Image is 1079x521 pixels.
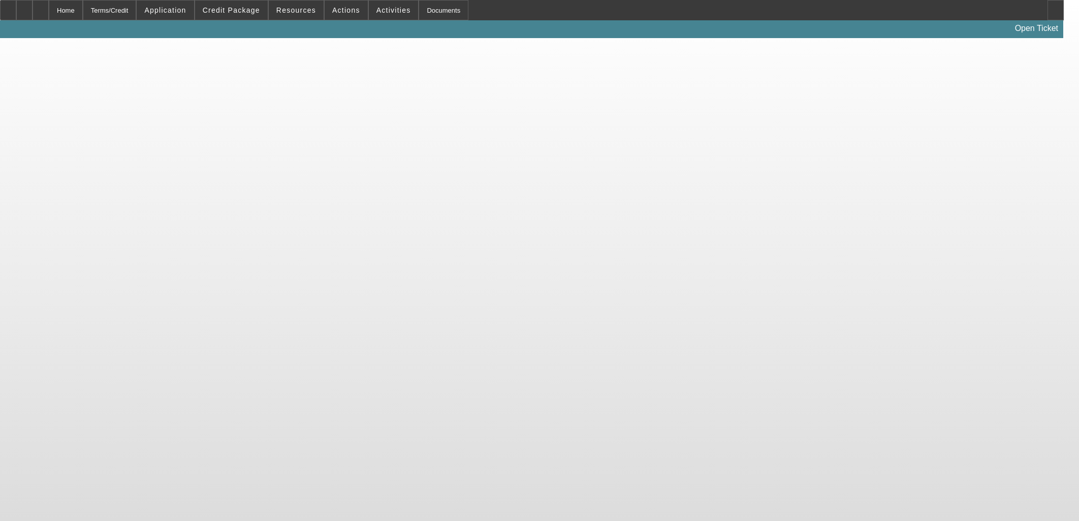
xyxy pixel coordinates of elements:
button: Actions [325,1,368,20]
span: Actions [332,6,360,14]
span: Resources [276,6,316,14]
button: Application [137,1,194,20]
button: Activities [369,1,419,20]
button: Resources [269,1,324,20]
button: Credit Package [195,1,268,20]
a: Open Ticket [1011,20,1062,37]
span: Application [144,6,186,14]
span: Credit Package [203,6,260,14]
span: Activities [376,6,411,14]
